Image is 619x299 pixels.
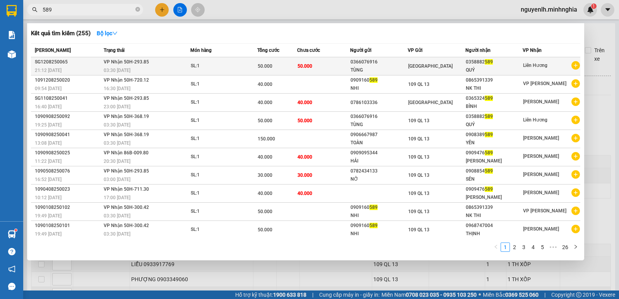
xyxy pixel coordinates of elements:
span: VP [PERSON_NAME] [523,208,566,214]
span: VP Nhận 50H-293.85 [104,168,149,174]
div: SL: 1 [191,98,249,107]
div: [PERSON_NAME] [466,157,523,165]
div: SL: 1 [191,62,249,70]
span: VP [PERSON_NAME] [523,81,566,86]
span: 109 QL 13 [408,173,429,178]
span: close-circle [135,6,140,14]
li: 3 [519,243,528,252]
li: Previous Page [491,243,501,252]
li: 2 [510,243,519,252]
a: 1 [501,243,510,251]
span: [GEOGRAPHIC_DATA] [408,63,453,69]
div: NỞ [351,175,407,183]
div: TOÀN [351,139,407,147]
div: SL: 1 [191,189,249,198]
span: 40.000 [298,191,312,196]
input: Tìm tên, số ĐT hoặc mã đơn [43,5,134,14]
div: NHI [351,230,407,238]
div: 1091208250020 [35,76,101,84]
div: 0909476 [466,149,523,157]
span: 589 [485,150,493,155]
span: 40.000 [258,154,272,160]
img: warehouse-icon [8,50,16,58]
span: plus-circle [571,207,580,215]
span: 09:54 [DATE] [35,86,62,91]
span: 20:30 [DATE] [104,159,130,164]
div: 0909160 [351,76,407,84]
span: VP Nhận 50H-300.42 [104,223,149,228]
span: plus-circle [571,79,580,88]
span: plus-circle [571,225,580,233]
span: 40.000 [298,154,312,160]
span: 03:30 [DATE] [104,231,130,237]
img: logo-vxr [7,5,17,17]
span: close-circle [135,7,140,12]
span: notification [8,265,15,273]
span: VP Nhận 50H-368.19 [104,132,149,137]
div: 1090908250025 [35,149,101,157]
span: message [8,283,15,290]
div: 0968747004 [466,222,523,230]
div: 0366076916 [351,58,407,66]
span: 40.000 [258,100,272,105]
span: 19:25 [DATE] [35,122,62,128]
span: VP Nhận 50H-711.30 [104,186,149,192]
span: left [494,244,498,249]
span: question-circle [8,248,15,255]
span: 589 [369,77,378,83]
div: NHI [351,84,407,92]
sup: 1 [15,229,17,231]
span: 16:52 [DATE] [35,177,62,182]
span: 589 [485,132,493,137]
span: ••• [547,243,559,252]
span: plus-circle [571,116,580,124]
span: search [32,7,38,12]
span: 16:30 [DATE] [104,86,130,91]
img: warehouse-icon [8,230,16,238]
div: 1090908250092 [35,113,101,121]
span: VP Nhận 50H-293.85 [104,59,149,65]
span: VP Gửi [408,48,422,53]
span: VP Nhận [523,48,542,53]
strong: Bộ lọc [97,30,118,36]
div: NK THI [466,212,523,220]
span: VP Nhận 50H-293.85 [104,96,149,101]
span: 109 QL 13 [408,227,429,232]
span: Món hàng [190,48,212,53]
span: 50.000 [258,63,272,69]
div: BÌNH [466,103,523,111]
div: 0366076916 [351,113,407,121]
span: plus-circle [571,134,580,142]
span: 03:30 [DATE] [104,213,130,219]
a: 4 [529,243,537,251]
span: 589 [485,114,493,119]
a: 26 [560,243,571,251]
span: 589 [485,168,493,174]
span: Tổng cước [257,48,279,53]
div: 0909160 [351,222,407,230]
a: 3 [520,243,528,251]
div: SG1208250065 [35,58,101,66]
img: solution-icon [8,31,16,39]
span: 589 [485,96,493,101]
span: Người gửi [350,48,371,53]
span: [PERSON_NAME] [523,135,559,141]
div: 0786103336 [351,99,407,107]
span: 23:00 [DATE] [104,104,130,109]
span: plus-circle [571,188,580,197]
div: 0865391339 [466,203,523,212]
span: [PERSON_NAME] [523,226,559,232]
span: 150.000 [258,136,275,142]
div: 0865391339 [466,76,523,84]
span: 11:22 [DATE] [35,159,62,164]
span: Trạng thái [104,48,125,53]
div: 0909095344 [351,149,407,157]
span: 40.000 [298,100,312,105]
span: 109 QL 13 [408,191,429,196]
div: 1090408250023 [35,185,101,193]
div: SL: 1 [191,116,249,125]
div: QUÝ [466,66,523,74]
span: down [112,31,118,36]
span: 50.000 [298,118,312,123]
button: left [491,243,501,252]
